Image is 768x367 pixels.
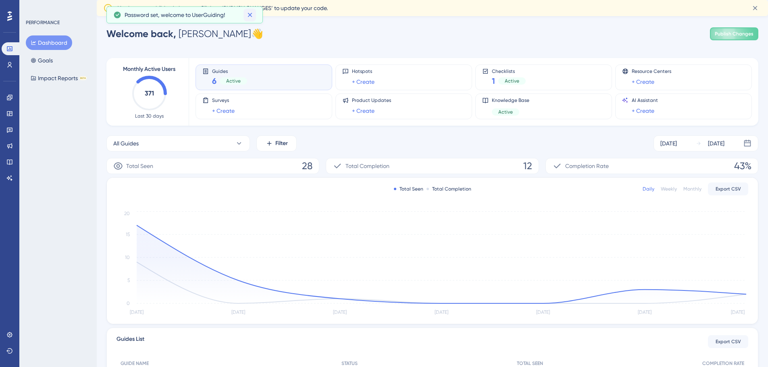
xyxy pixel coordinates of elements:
[118,3,328,13] span: You have unpublished changes. Click on ‘PUBLISH CHANGES’ to update your code.
[125,255,130,260] tspan: 10
[26,19,60,26] div: PERFORMANCE
[660,139,677,148] div: [DATE]
[226,78,241,84] span: Active
[345,161,389,171] span: Total Completion
[716,338,741,345] span: Export CSV
[352,97,391,104] span: Product Updates
[517,360,543,367] span: TOTAL SEEN
[126,161,153,171] span: Total Seen
[275,139,288,148] span: Filter
[565,161,609,171] span: Completion Rate
[333,309,347,315] tspan: [DATE]
[113,139,139,148] span: All Guides
[638,309,651,315] tspan: [DATE]
[341,360,358,367] span: STATUS
[643,186,654,192] div: Daily
[212,106,235,116] a: + Create
[124,211,130,216] tspan: 20
[212,75,216,87] span: 6
[121,360,149,367] span: GUIDE NAME
[632,97,658,104] span: AI Assistant
[632,68,671,75] span: Resource Centers
[127,278,130,283] tspan: 5
[212,97,235,104] span: Surveys
[145,89,154,97] text: 371
[716,186,741,192] span: Export CSV
[394,186,423,192] div: Total Seen
[427,186,471,192] div: Total Completion
[352,106,375,116] a: + Create
[708,335,748,348] button: Export CSV
[734,160,751,172] span: 43%
[492,75,495,87] span: 1
[135,113,164,119] span: Last 30 days
[302,160,312,172] span: 28
[702,360,744,367] span: COMPLETION RATE
[26,71,92,85] button: Impact ReportsBETA
[661,186,677,192] div: Weekly
[708,139,724,148] div: [DATE]
[26,53,58,68] button: Goals
[26,35,72,50] button: Dashboard
[117,334,144,349] span: Guides List
[683,186,701,192] div: Monthly
[125,10,225,20] span: Password set, welcome to UserGuiding!
[435,309,448,315] tspan: [DATE]
[127,301,130,306] tspan: 0
[79,76,87,80] div: BETA
[352,77,375,87] a: + Create
[715,31,753,37] span: Publish Changes
[106,135,250,151] button: All Guides
[126,232,130,237] tspan: 15
[708,182,748,195] button: Export CSV
[256,135,297,151] button: Filter
[352,68,375,75] span: Hotspots
[523,160,532,172] span: 12
[710,27,758,40] button: Publish Changes
[212,68,247,74] span: Guides
[231,309,245,315] tspan: [DATE]
[536,309,550,315] tspan: [DATE]
[492,97,529,104] span: Knowledge Base
[632,77,654,87] a: + Create
[505,78,519,84] span: Active
[492,68,526,74] span: Checklists
[106,28,176,39] span: Welcome back,
[498,109,513,115] span: Active
[130,309,144,315] tspan: [DATE]
[106,27,263,40] div: [PERSON_NAME] 👋
[632,106,654,116] a: + Create
[731,309,745,315] tspan: [DATE]
[123,64,175,74] span: Monthly Active Users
